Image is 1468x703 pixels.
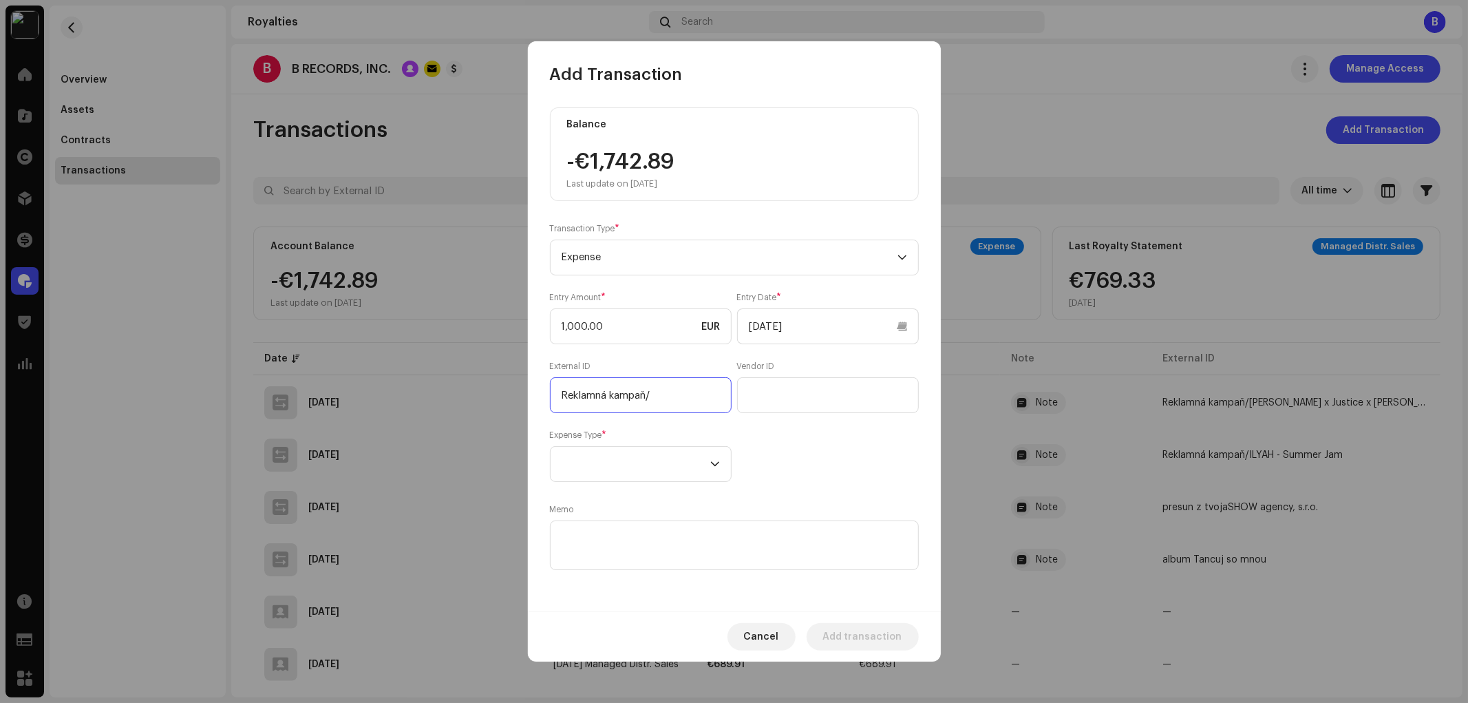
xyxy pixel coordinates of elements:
[744,623,779,651] span: Cancel
[550,430,607,441] label: Expense Type
[823,623,902,651] span: Add transaction
[550,361,591,372] label: External ID
[562,240,897,275] span: Expense
[550,63,683,85] span: Add Transaction
[567,178,675,189] div: Last update on [DATE]
[897,240,907,275] div: dropdown trigger
[737,292,782,303] label: Entry Date
[550,504,574,515] label: Memo
[567,119,607,130] div: Balance
[727,623,796,651] button: Cancel
[710,447,720,481] div: dropdown trigger
[807,623,919,651] button: Add transaction
[737,361,775,372] label: Vendor ID
[550,292,606,303] label: Entry Amount
[702,322,721,333] span: EUR
[550,223,620,234] label: Transaction Type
